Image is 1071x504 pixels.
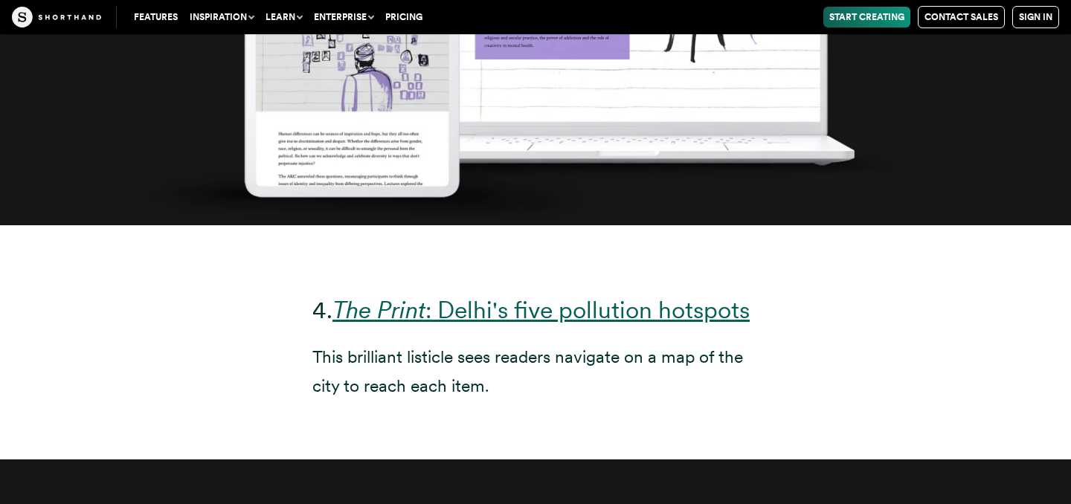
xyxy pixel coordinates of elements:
em: The Print [332,295,425,324]
a: Start Creating [823,7,910,28]
button: Learn [260,7,308,28]
u: : Delhi's five pollution hotspots [332,295,750,324]
a: Contact Sales [918,6,1005,28]
a: The Print: Delhi's five pollution hotspots [332,295,750,324]
p: This brilliant listicle sees readers navigate on a map of the city to reach each item. [312,343,759,401]
h3: 4. [312,296,759,325]
button: Enterprise [308,7,379,28]
img: The Craft [12,7,101,28]
a: Pricing [379,7,428,28]
a: Features [128,7,184,28]
a: Sign in [1012,6,1059,28]
button: Inspiration [184,7,260,28]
